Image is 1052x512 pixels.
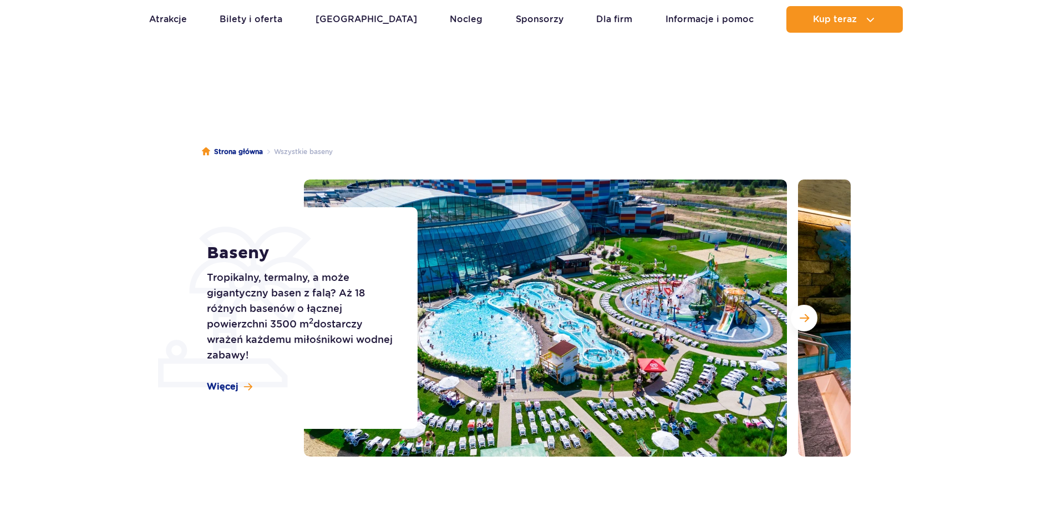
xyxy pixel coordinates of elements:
[263,146,333,157] li: Wszystkie baseny
[207,381,252,393] a: Więcej
[596,6,632,33] a: Dla firm
[450,6,482,33] a: Nocleg
[316,6,417,33] a: [GEOGRAPHIC_DATA]
[791,305,817,331] button: Następny slajd
[813,14,857,24] span: Kup teraz
[665,6,754,33] a: Informacje i pomoc
[207,381,238,393] span: Więcej
[202,146,263,157] a: Strona główna
[786,6,903,33] button: Kup teraz
[304,180,787,457] img: Zewnętrzna część Suntago z basenami i zjeżdżalniami, otoczona leżakami i zielenią
[149,6,187,33] a: Atrakcje
[207,243,393,263] h1: Baseny
[309,316,313,325] sup: 2
[220,6,282,33] a: Bilety i oferta
[516,6,563,33] a: Sponsorzy
[207,270,393,363] p: Tropikalny, termalny, a może gigantyczny basen z falą? Aż 18 różnych basenów o łącznej powierzchn...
